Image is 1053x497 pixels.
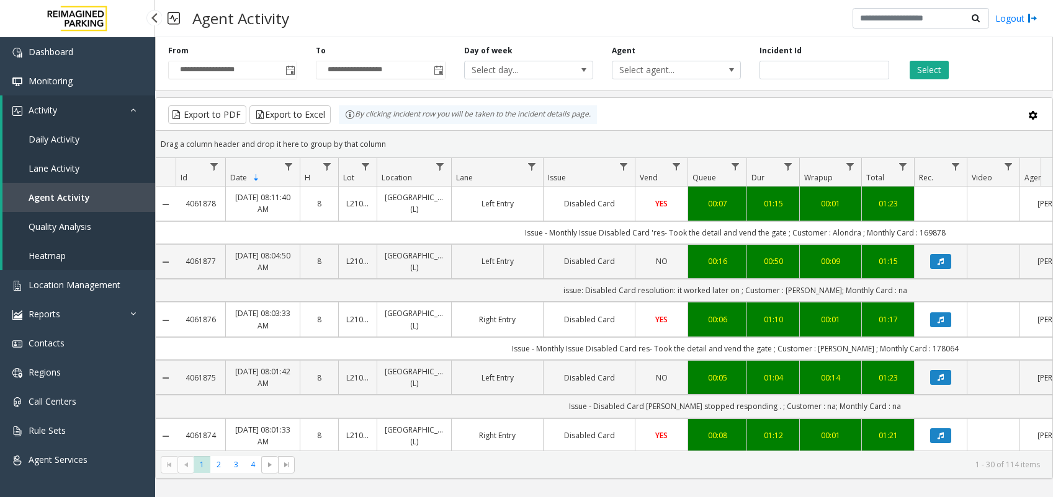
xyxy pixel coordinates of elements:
[1024,172,1045,183] span: Agent
[1000,158,1017,175] a: Video Filter Menu
[29,308,60,320] span: Reports
[755,372,792,384] a: 01:04
[612,61,715,79] span: Select agent...
[655,198,668,209] span: YES
[339,105,597,124] div: By clicking Incident row you will be taken to the incident details page.
[760,45,802,56] label: Incident Id
[995,12,1037,25] a: Logout
[643,314,680,325] a: YES
[385,424,444,447] a: [GEOGRAPHIC_DATA] (L)
[869,198,907,209] div: 01:23
[780,158,797,175] a: Dur Filter Menu
[29,133,79,145] span: Daily Activity
[807,255,854,267] a: 00:09
[168,105,246,124] button: Export to PDF
[459,314,535,325] a: Right Entry
[346,255,369,267] a: L21086910
[249,105,331,124] button: Export to Excel
[755,198,792,209] a: 01:15
[168,45,189,56] label: From
[696,255,739,267] a: 00:16
[316,45,326,56] label: To
[346,198,369,209] a: L21086910
[29,191,90,203] span: Agent Activity
[385,250,444,273] a: [GEOGRAPHIC_DATA] (L)
[265,460,275,470] span: Go to the next page
[12,106,22,116] img: 'icon'
[643,255,680,267] a: NO
[869,429,907,441] a: 01:21
[12,368,22,378] img: 'icon'
[29,221,91,232] span: Quality Analysis
[233,307,292,331] a: [DATE] 08:03:33 AM
[869,314,907,325] a: 01:17
[385,307,444,331] a: [GEOGRAPHIC_DATA] (L)
[2,212,155,241] a: Quality Analysis
[464,45,513,56] label: Day of week
[12,281,22,291] img: 'icon'
[343,172,354,183] span: Lot
[29,279,120,291] span: Location Management
[656,256,668,266] span: NO
[2,183,155,212] a: Agent Activity
[12,339,22,349] img: 'icon'
[156,257,176,267] a: Collapse Details
[233,250,292,273] a: [DATE] 08:04:50 AM
[194,456,210,473] span: Page 1
[869,372,907,384] div: 01:23
[807,198,854,209] a: 00:01
[1028,12,1037,25] img: logout
[431,61,445,79] span: Toggle popup
[183,372,218,384] a: 4061875
[866,172,884,183] span: Total
[807,372,854,384] a: 00:14
[12,455,22,465] img: 'icon'
[696,429,739,441] a: 00:08
[807,429,854,441] a: 00:01
[210,456,227,473] span: Page 2
[919,172,933,183] span: Rec.
[755,255,792,267] div: 00:50
[280,158,297,175] a: Date Filter Menu
[168,3,180,33] img: pageIcon
[29,162,79,174] span: Lane Activity
[261,456,278,473] span: Go to the next page
[972,172,992,183] span: Video
[156,133,1052,155] div: Drag a column header and drop it here to group by that column
[432,158,449,175] a: Location Filter Menu
[807,314,854,325] div: 00:01
[12,426,22,436] img: 'icon'
[233,366,292,389] a: [DATE] 08:01:42 AM
[869,255,907,267] a: 01:15
[278,456,295,473] span: Go to the last page
[308,255,331,267] a: 8
[230,172,247,183] span: Date
[282,460,292,470] span: Go to the last page
[755,429,792,441] a: 01:12
[29,395,76,407] span: Call Centers
[156,158,1052,451] div: Data table
[156,373,176,383] a: Collapse Details
[551,198,627,209] a: Disabled Card
[156,315,176,325] a: Collapse Details
[228,456,244,473] span: Page 3
[12,77,22,87] img: 'icon'
[2,95,155,125] a: Activity
[551,429,627,441] a: Disabled Card
[696,372,739,384] div: 00:05
[12,48,22,58] img: 'icon'
[456,172,473,183] span: Lane
[183,314,218,325] a: 4061876
[895,158,912,175] a: Total Filter Menu
[459,198,535,209] a: Left Entry
[29,104,57,116] span: Activity
[804,172,833,183] span: Wrapup
[29,366,61,378] span: Regions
